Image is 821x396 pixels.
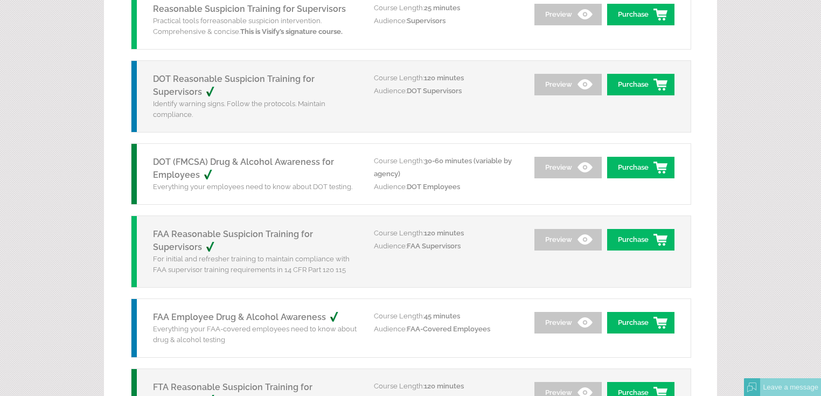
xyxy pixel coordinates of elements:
[374,240,519,253] p: Audience:
[153,255,350,274] span: For initial and refresher training to maintain compliance with FAA supervisor training requiremen...
[534,4,602,25] a: Preview
[153,324,358,345] p: Everything your FAA-covered employees need to know about drug & alcohol testing
[534,74,602,95] a: Preview
[374,15,519,27] p: Audience:
[747,383,757,392] img: Offline
[407,325,490,333] span: FAA-Covered Employees
[407,183,460,191] span: DOT Employees
[424,74,464,82] span: 120 minutes
[534,157,602,178] a: Preview
[153,99,358,120] p: Identify warning signs. Follow the protocols. Maintain compliance.
[374,2,519,15] p: Course Length:
[374,227,519,240] p: Course Length:
[374,157,512,178] span: 30-60 minutes (variable by agency)
[153,157,334,180] a: DOT (FMCSA) Drug & Alcohol Awareness for Employees
[424,382,464,390] span: 120 minutes
[374,323,519,336] p: Audience:
[374,310,519,323] p: Course Length:
[424,229,464,237] span: 120 minutes
[407,17,446,25] span: Supervisors
[760,378,821,396] div: Leave a message
[407,87,462,95] span: DOT Supervisors
[153,182,358,192] p: Everything your employees need to know about DOT testing.
[374,72,519,85] p: Course Length:
[534,229,602,251] a: Preview
[534,312,602,334] a: Preview
[607,157,674,178] a: Purchase
[153,312,350,322] a: FAA Employee Drug & Alcohol Awareness
[607,312,674,334] a: Purchase
[374,380,519,393] p: Course Length:
[374,155,519,180] p: Course Length:
[607,74,674,95] a: Purchase
[153,16,358,37] p: Practical tools for
[407,242,461,250] span: FAA Supervisors
[153,229,313,252] a: FAA Reasonable Suspicion Training for Supervisors
[153,4,346,14] a: Reasonable Suspicion Training for Supervisors
[607,229,674,251] a: Purchase
[424,312,460,320] span: 45 minutes
[374,85,519,98] p: Audience:
[607,4,674,25] a: Purchase
[153,17,343,36] span: reasonable suspicion intervention. Comprehensive & concise.
[374,180,519,193] p: Audience:
[240,27,343,36] strong: This is Visify’s signature course.
[424,4,460,12] span: 25 minutes
[153,74,315,97] a: DOT Reasonable Suspicion Training for Supervisors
